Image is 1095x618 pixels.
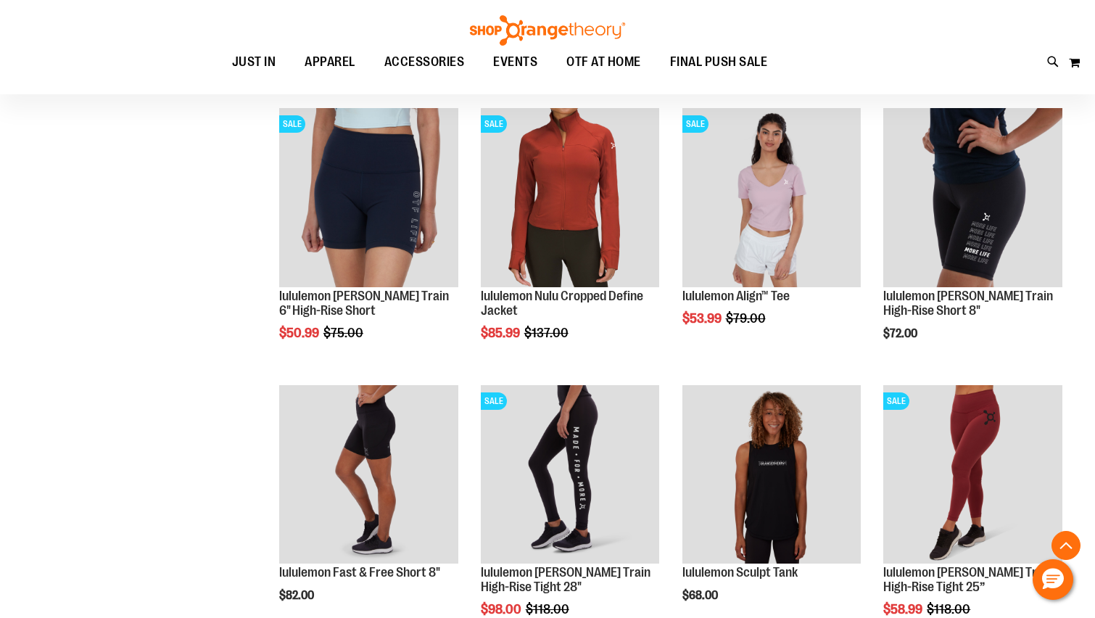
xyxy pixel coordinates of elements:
[370,46,479,79] a: ACCESSORIES
[552,46,656,79] a: OTF AT HOME
[279,385,458,566] a: Product image for lululemon Fast & Free Short 8"
[481,602,524,617] span: $98.00
[682,385,861,564] img: Product image for lululemon Sculpt Tank
[481,115,507,133] span: SALE
[883,108,1062,287] img: Product image for lululemon Wunder Train High-Rise Short 8"
[279,565,440,580] a: lululemon Fast & Free Short 8"
[726,311,768,326] span: $79.00
[323,326,365,340] span: $75.00
[682,108,861,289] a: Product image for lululemon Align™ T-ShirtSALE
[279,115,305,133] span: SALE
[883,385,1062,566] a: Product image for lululemon Wunder Train High-Rise Tight 25”SALE
[927,602,972,617] span: $118.00
[883,392,909,410] span: SALE
[682,589,720,602] span: $68.00
[279,589,316,602] span: $82.00
[279,108,458,287] img: Product image for lululemon Wunder Train 6" High-Rise Short
[883,565,1053,594] a: lululemon [PERSON_NAME] Train High-Rise Tight 25”
[656,46,782,79] a: FINAL PUSH SALE
[481,385,660,564] img: Product image for lululemon Wunder Train High-Rise Tight 28"
[1051,531,1080,560] button: Back To Top
[675,101,869,362] div: product
[670,46,768,78] span: FINAL PUSH SALE
[272,101,466,376] div: product
[682,565,798,580] a: lululemon Sculpt Tank
[232,46,276,78] span: JUST IN
[468,15,627,46] img: Shop Orangetheory
[481,565,650,594] a: lululemon [PERSON_NAME] Train High-Rise Tight 28"
[526,602,571,617] span: $118.00
[279,108,458,289] a: Product image for lululemon Wunder Train 6" High-Rise ShortSALE
[474,101,667,376] div: product
[279,326,321,340] span: $50.99
[481,385,660,566] a: Product image for lululemon Wunder Train High-Rise Tight 28"SALE
[524,326,571,340] span: $137.00
[493,46,537,78] span: EVENTS
[1033,559,1073,600] button: Hello, have a question? Let’s chat.
[481,326,522,340] span: $85.99
[883,289,1053,318] a: lululemon [PERSON_NAME] Train High-Rise Short 8"
[883,327,920,340] span: $72.00
[566,46,641,78] span: OTF AT HOME
[682,115,708,133] span: SALE
[279,385,458,564] img: Product image for lululemon Fast & Free Short 8"
[481,289,643,318] a: lululemon Nulu Cropped Define Jacket
[876,101,1070,376] div: product
[479,46,552,79] a: EVENTS
[883,602,925,617] span: $58.99
[290,46,370,78] a: APPAREL
[305,46,355,78] span: APPAREL
[682,385,861,566] a: Product image for lululemon Sculpt Tank
[883,108,1062,289] a: Product image for lululemon Wunder Train High-Rise Short 8"
[682,311,724,326] span: $53.99
[682,108,861,287] img: Product image for lululemon Align™ T-Shirt
[682,289,790,303] a: lululemon Align™ Tee
[384,46,465,78] span: ACCESSORIES
[883,385,1062,564] img: Product image for lululemon Wunder Train High-Rise Tight 25”
[279,289,449,318] a: lululemon [PERSON_NAME] Train 6" High-Rise Short
[481,108,660,287] img: Product image for lululemon Nulu Cropped Define Jacket
[481,108,660,289] a: Product image for lululemon Nulu Cropped Define JacketSALE
[218,46,291,79] a: JUST IN
[481,392,507,410] span: SALE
